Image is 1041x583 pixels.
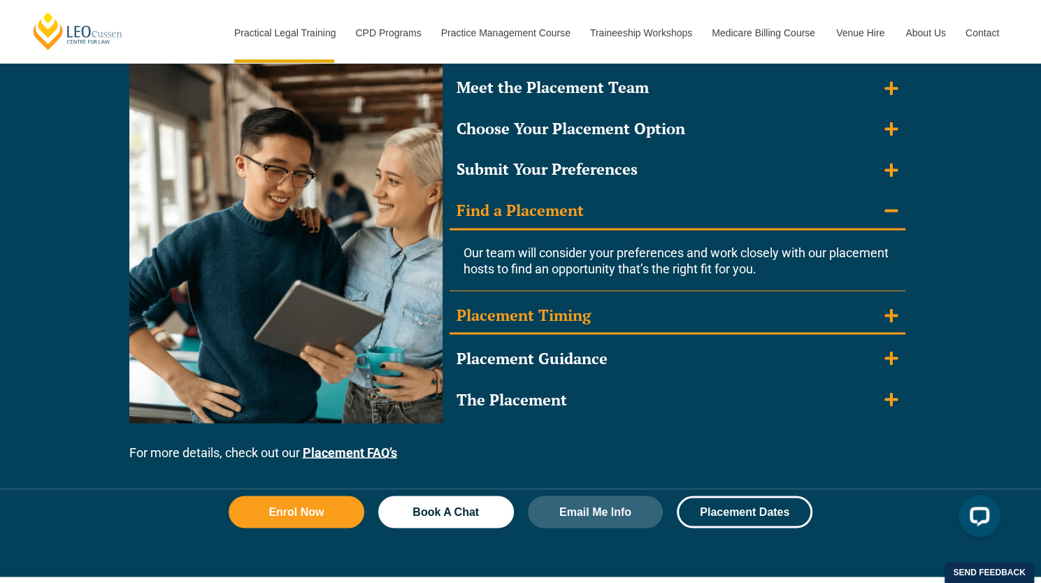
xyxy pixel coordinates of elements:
div: Accordion. Open links with Enter or Space, close with Escape, and navigate with Arrow Keys [450,71,905,416]
span: Email Me Info [559,506,631,517]
a: Practical Legal Training [224,3,345,63]
a: Venue Hire [826,3,895,63]
a: [PERSON_NAME] Centre for Law [31,11,124,51]
a: Enrol Now [229,496,364,528]
div: Placement Guidance [457,348,608,368]
summary: Placement Guidance [450,341,905,375]
div: Submit Your Preferences [457,159,638,180]
iframe: LiveChat chat widget [947,489,1006,548]
summary: Submit Your Preferences [450,152,905,187]
a: CPD Programs [345,3,430,63]
a: About Us [895,3,955,63]
span: For more details, check out our [129,445,300,459]
summary: Placement Timing [450,298,905,334]
div: Choose Your Placement Option [457,119,685,139]
span: Our team will consider your preferences and work closely with our placement hosts to find an oppo... [464,245,889,275]
a: Medicare Billing Course [701,3,826,63]
a: Practice Management Course [431,3,580,63]
a: Placement FAQ’s [303,445,397,459]
div: Tabs. Open items with Enter or Space, close with Escape and navigate using the Arrow keys. [122,15,919,431]
span: Enrol Now [268,506,324,517]
a: Book A Chat [378,496,514,528]
div: Placement Timing [457,305,591,325]
summary: Find a Placement [450,194,905,230]
div: Meet the Placement Team [457,78,649,98]
span: Placement Dates [700,506,789,517]
summary: Choose Your Placement Option [450,112,905,146]
summary: The Placement [450,382,905,417]
div: Find a Placement [457,201,584,221]
summary: Meet the Placement Team [450,71,905,105]
a: Email Me Info [528,496,663,528]
a: Placement Dates [677,496,812,528]
a: Contact [955,3,1010,63]
a: Traineeship Workshops [580,3,701,63]
span: Book A Chat [412,506,479,517]
div: The Placement [457,389,567,410]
